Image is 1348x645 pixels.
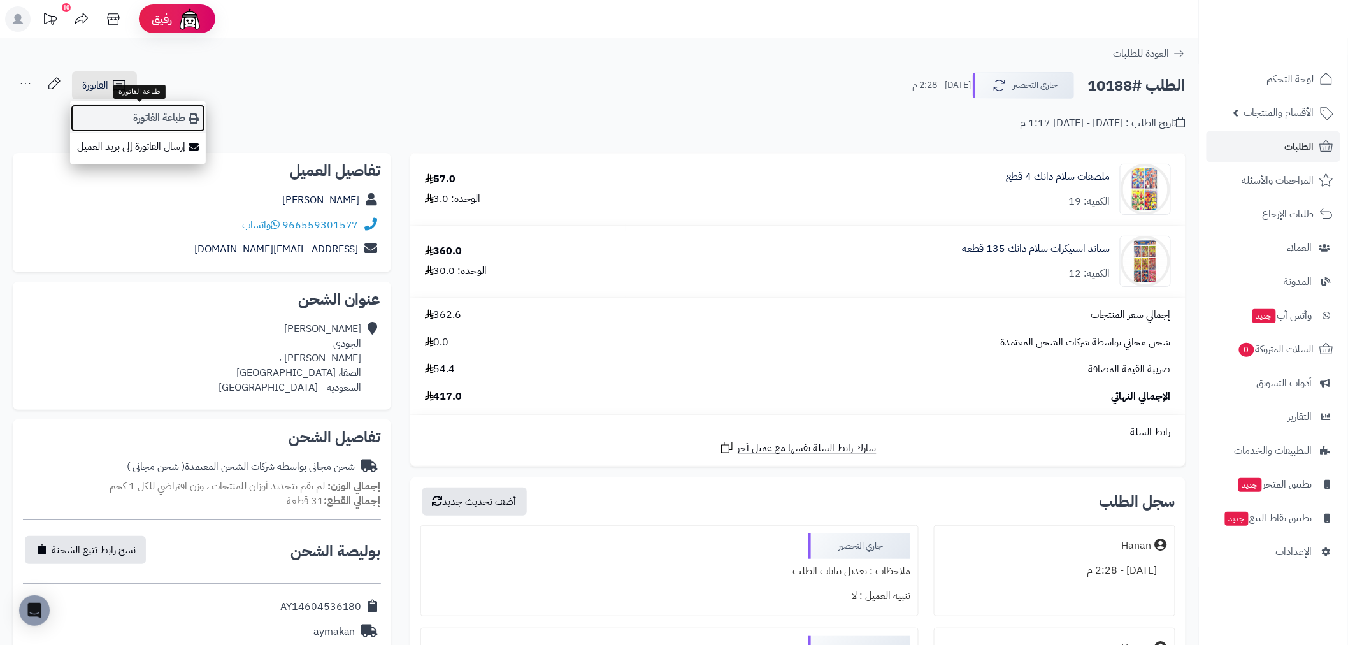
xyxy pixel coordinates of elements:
span: جديد [1252,309,1276,323]
button: جاري التحضير [973,72,1075,99]
span: نسخ رابط تتبع الشحنة [52,542,136,558]
div: 10 [62,3,71,12]
span: طلبات الإرجاع [1263,205,1314,223]
span: جديد [1225,512,1249,526]
div: الوحدة: 3.0 [425,192,481,207]
small: 31 قطعة [287,493,381,509]
span: 417.0 [425,389,462,404]
a: المدونة [1207,266,1340,297]
div: الكمية: 12 [1069,266,1110,281]
div: Hanan [1122,539,1152,553]
img: 1714987960-%D8%B3%D9%84%D8%A7%D9%85%20%D8%AF%D8%A7%D9%86%D9%83-90x90.jpg [1121,164,1170,215]
span: المدونة [1284,273,1312,291]
a: العودة للطلبات [1114,46,1186,61]
span: لوحة التحكم [1267,70,1314,88]
button: نسخ رابط تتبع الشحنة [25,536,146,564]
span: وآتس آب [1251,307,1312,324]
span: أدوات التسويق [1257,374,1312,392]
span: الفاتورة [82,78,108,93]
div: 360.0 [425,244,462,259]
a: المراجعات والأسئلة [1207,165,1340,196]
span: الطلبات [1285,138,1314,156]
a: [PERSON_NAME] [282,192,360,208]
a: لوحة التحكم [1207,64,1340,94]
span: تطبيق نقاط البيع [1224,509,1312,527]
a: شارك رابط السلة نفسها مع عميل آخر [719,440,877,456]
span: التطبيقات والخدمات [1235,442,1312,460]
div: الكمية: 19 [1069,194,1110,209]
h2: تفاصيل الشحن [23,430,381,445]
span: الإعدادات [1276,543,1312,561]
a: الفاتورة [72,71,137,99]
a: ستاند استيكرات سلام دانك 135 قطعة [962,242,1110,256]
strong: إجمالي القطع: [324,493,381,509]
button: أضف تحديث جديد [422,488,527,516]
span: الإجمالي النهائي [1112,389,1171,404]
strong: إجمالي الوزن: [327,479,381,494]
a: الإعدادات [1207,537,1340,567]
h3: سجل الطلب [1100,494,1175,509]
span: الأقسام والمنتجات [1244,104,1314,122]
span: إجمالي سعر المنتجات [1091,308,1171,322]
a: طلبات الإرجاع [1207,199,1340,229]
div: aymakan [313,625,355,639]
span: ضريبة القيمة المضافة [1089,362,1171,377]
span: شحن مجاني بواسطة شركات الشحن المعتمدة [1000,335,1171,350]
div: ملاحظات : تعديل بيانات الطلب [429,559,910,584]
img: logo-2.png [1261,34,1336,61]
div: شحن مجاني بواسطة شركات الشحن المعتمدة [127,460,355,474]
div: طباعة الفاتورة [113,85,166,99]
span: رفيق [152,11,172,27]
small: [DATE] - 2:28 م [912,79,971,92]
img: ai-face.png [177,6,203,32]
span: 362.6 [425,308,462,322]
a: ملصقات سلام دانك 4 قطع [1006,170,1110,184]
a: تطبيق المتجرجديد [1207,469,1340,500]
h2: الطلب #10188 [1088,73,1186,99]
span: التقارير [1288,408,1312,426]
a: 966559301577 [282,217,359,233]
div: [PERSON_NAME] الجودي [PERSON_NAME] ، الصقا، [GEOGRAPHIC_DATA] السعودية - [GEOGRAPHIC_DATA] [219,322,362,395]
a: تطبيق نقاط البيعجديد [1207,503,1340,533]
span: العودة للطلبات [1114,46,1170,61]
a: أدوات التسويق [1207,368,1340,398]
span: شارك رابط السلة نفسها مع عميل آخر [738,441,877,456]
a: الطلبات [1207,131,1340,162]
span: العملاء [1287,239,1312,257]
h2: بوليصة الشحن [290,544,381,559]
img: 1733135034-%D8%B3%D9%84%D8%A7%D9%85%20%D8%AF%D8%A7%D9%86%D9%83%20%D8%B3%D8%AA%D8%A7%D9%86%D8%AF-9... [1121,236,1170,287]
a: وآتس آبجديد [1207,300,1340,331]
h2: عنوان الشحن [23,292,381,307]
div: تاريخ الطلب : [DATE] - [DATE] 1:17 م [1021,116,1186,131]
span: ( شحن مجاني ) [127,459,185,474]
a: [EMAIL_ADDRESS][DOMAIN_NAME] [194,242,359,257]
h2: تفاصيل العميل [23,163,381,178]
a: التقارير [1207,402,1340,432]
div: تنبيه العميل : لا [429,584,910,609]
a: السلات المتروكة0 [1207,334,1340,365]
span: 0.0 [425,335,449,350]
a: العملاء [1207,233,1340,263]
span: السلات المتروكة [1238,340,1314,358]
a: واتساب [242,217,280,233]
div: 57.0 [425,172,456,187]
a: تحديثات المنصة [34,6,66,35]
a: طباعة الفاتورة [70,104,206,133]
div: AY14604536180 [280,600,362,614]
div: رابط السلة [415,425,1180,440]
div: Open Intercom Messenger [19,595,50,626]
span: تطبيق المتجر [1237,475,1312,493]
span: 54.4 [425,362,455,377]
a: إرسال الفاتورة إلى بريد العميل [70,133,206,161]
span: جديد [1238,478,1262,492]
div: جاري التحضير [808,533,910,559]
div: [DATE] - 2:28 م [942,558,1167,583]
a: التطبيقات والخدمات [1207,435,1340,466]
span: 0 [1239,343,1254,357]
span: المراجعات والأسئلة [1242,171,1314,189]
span: لم تقم بتحديد أوزان للمنتجات ، وزن افتراضي للكل 1 كجم [110,479,325,494]
div: الوحدة: 30.0 [425,264,487,279]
